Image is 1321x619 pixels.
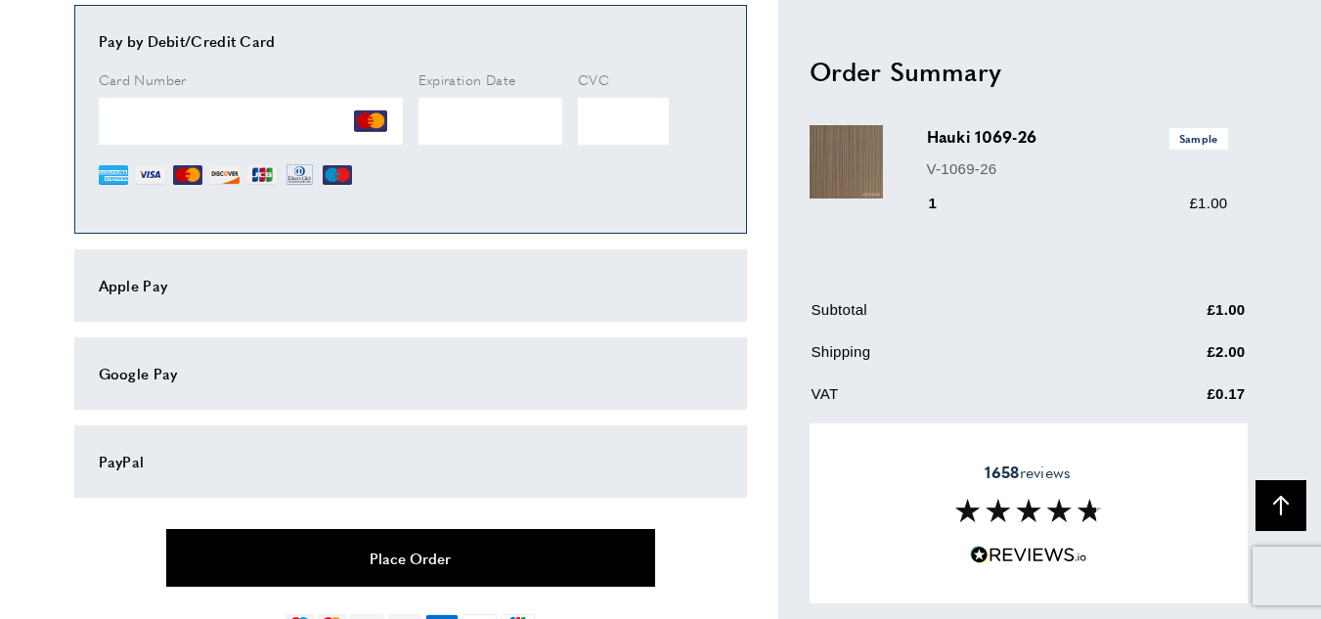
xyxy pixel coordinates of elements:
[1189,195,1227,211] span: £1.00
[810,125,883,199] img: Hauki 1069-26
[970,546,1087,564] img: Reviews.io 5 stars
[578,69,609,89] span: CVC
[99,362,723,385] div: Google Pay
[927,125,1228,149] h3: Hauki 1069-26
[927,156,1228,180] p: V-1069-26
[1111,340,1246,378] td: £2.00
[927,192,965,215] div: 1
[985,461,1019,483] strong: 1658
[99,29,723,53] div: Pay by Debit/Credit Card
[418,98,563,145] iframe: Secure Credit Card Frame - Expiration Date
[418,69,516,89] span: Expiration Date
[1111,382,1246,420] td: £0.17
[1169,128,1228,149] span: Sample
[136,160,165,190] img: VI.png
[173,160,202,190] img: MC.png
[323,160,352,190] img: MI.png
[99,98,403,145] iframe: Secure Credit Card Frame - Credit Card Number
[354,105,387,138] img: MC.png
[166,529,655,587] button: Place Order
[99,274,723,297] div: Apple Pay
[210,160,240,190] img: DI.png
[285,160,316,190] img: DN.png
[99,450,723,473] div: PayPal
[247,160,277,190] img: JCB.png
[955,499,1102,522] img: Reviews section
[812,340,1109,378] td: Shipping
[985,463,1071,482] span: reviews
[99,160,128,190] img: AE.png
[99,69,187,89] span: Card Number
[812,298,1109,336] td: Subtotal
[812,382,1109,420] td: VAT
[810,53,1248,88] h2: Order Summary
[1111,298,1246,336] td: £1.00
[578,98,669,145] iframe: Secure Credit Card Frame - CVV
